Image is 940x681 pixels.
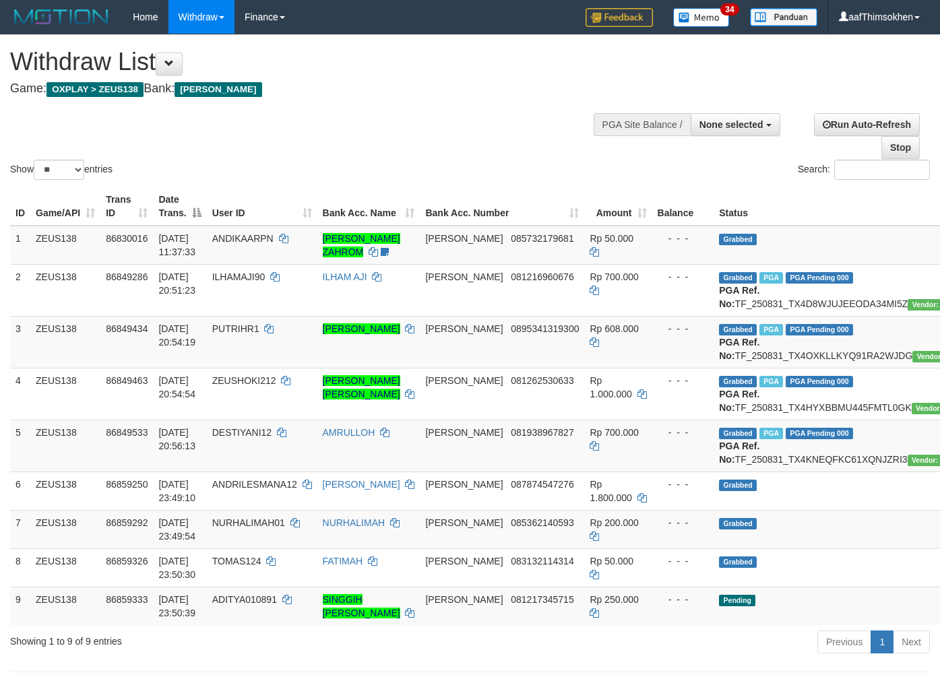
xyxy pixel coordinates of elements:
[323,479,400,490] a: [PERSON_NAME]
[106,479,148,490] span: 86859250
[798,160,930,180] label: Search:
[30,587,100,625] td: ZEUS138
[153,187,206,226] th: Date Trans.: activate to sort column descending
[212,375,276,386] span: ZEUSHOKI212
[30,316,100,368] td: ZEUS138
[590,233,633,244] span: Rp 50.000
[106,233,148,244] span: 86830016
[719,272,757,284] span: Grabbed
[212,427,272,438] span: DESTIYANI12
[323,323,400,334] a: [PERSON_NAME]
[212,323,259,334] span: PUTRIHR1
[719,441,759,465] b: PGA Ref. No:
[46,82,144,97] span: OXPLAY > ZEUS138
[158,427,195,451] span: [DATE] 20:56:13
[719,389,759,413] b: PGA Ref. No:
[719,234,757,245] span: Grabbed
[511,271,573,282] span: Copy 081216960676 to clipboard
[207,187,317,226] th: User ID: activate to sort column ascending
[658,593,709,606] div: - - -
[30,226,100,265] td: ZEUS138
[323,556,363,566] a: FATIMAH
[881,136,920,159] a: Stop
[158,594,195,618] span: [DATE] 23:50:39
[10,264,30,316] td: 2
[658,232,709,245] div: - - -
[817,630,871,653] a: Previous
[759,272,783,284] span: Marked by aafRornrotha
[34,160,84,180] select: Showentries
[10,472,30,510] td: 6
[10,368,30,420] td: 4
[158,517,195,542] span: [DATE] 23:49:54
[759,324,783,335] span: Marked by aafRornrotha
[590,375,631,399] span: Rp 1.000.000
[212,271,265,282] span: ILHAMAJI90
[719,285,759,309] b: PGA Ref. No:
[590,271,638,282] span: Rp 700.000
[106,594,148,605] span: 86859333
[10,160,113,180] label: Show entries
[759,376,783,387] span: Marked by aafRornrotha
[30,368,100,420] td: ZEUS138
[658,554,709,568] div: - - -
[719,428,757,439] span: Grabbed
[786,324,853,335] span: PGA Pending
[323,233,400,257] a: [PERSON_NAME] ZAHROM
[30,472,100,510] td: ZEUS138
[158,233,195,257] span: [DATE] 11:37:33
[30,187,100,226] th: Game/API: activate to sort column ascending
[658,374,709,387] div: - - -
[590,556,633,566] span: Rp 50.000
[106,375,148,386] span: 86849463
[158,375,195,399] span: [DATE] 20:54:54
[30,548,100,587] td: ZEUS138
[10,316,30,368] td: 3
[590,594,638,605] span: Rp 250.000
[511,479,573,490] span: Copy 087874547276 to clipboard
[786,272,853,284] span: PGA Pending
[175,82,261,97] span: [PERSON_NAME]
[425,479,503,490] span: [PERSON_NAME]
[658,322,709,335] div: - - -
[750,8,817,26] img: panduan.png
[586,8,653,27] img: Feedback.jpg
[590,323,638,334] span: Rp 608.000
[425,556,503,566] span: [PERSON_NAME]
[158,556,195,580] span: [DATE] 23:50:30
[699,119,763,130] span: None selected
[10,510,30,548] td: 7
[719,480,757,491] span: Grabbed
[212,233,274,244] span: ANDIKAARPN
[106,427,148,438] span: 86849533
[10,548,30,587] td: 8
[30,510,100,548] td: ZEUS138
[323,517,385,528] a: NURHALIMAH
[759,428,783,439] span: Marked by aafRornrotha
[158,479,195,503] span: [DATE] 23:49:10
[511,517,573,528] span: Copy 085362140593 to clipboard
[10,587,30,625] td: 9
[511,556,573,566] span: Copy 083132114314 to clipboard
[420,187,584,226] th: Bank Acc. Number: activate to sort column ascending
[719,556,757,568] span: Grabbed
[30,420,100,472] td: ZEUS138
[584,187,652,226] th: Amount: activate to sort column ascending
[106,556,148,566] span: 86859326
[425,594,503,605] span: [PERSON_NAME]
[212,479,297,490] span: ANDRILESMANA12
[719,324,757,335] span: Grabbed
[786,428,853,439] span: PGA Pending
[425,427,503,438] span: [PERSON_NAME]
[10,187,30,226] th: ID
[786,376,853,387] span: PGA Pending
[323,594,400,618] a: SINGGIH [PERSON_NAME]
[590,517,638,528] span: Rp 200.000
[834,160,930,180] input: Search:
[719,376,757,387] span: Grabbed
[719,518,757,529] span: Grabbed
[425,323,503,334] span: [PERSON_NAME]
[10,82,613,96] h4: Game: Bank:
[691,113,780,136] button: None selected
[106,323,148,334] span: 86849434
